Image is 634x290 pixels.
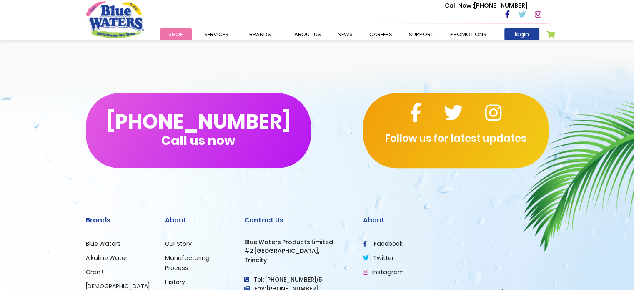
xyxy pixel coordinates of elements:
h2: About [165,216,232,224]
a: News [329,28,361,40]
a: Alkaline Water [86,254,128,262]
h3: #2 [GEOGRAPHIC_DATA], [244,247,351,255]
span: Call us now [161,138,235,143]
a: login [504,28,539,40]
a: twitter [363,254,394,262]
a: facebook [363,240,403,248]
a: Blue Waters [86,240,121,248]
span: Brands [249,30,271,38]
a: Manufacturing Process [165,254,210,272]
a: Promotions [442,28,495,40]
a: Instagram [363,268,404,276]
a: Our Story [165,240,192,248]
p: Follow us for latest updates [363,131,549,146]
h2: About [363,216,549,224]
span: Call Now : [445,1,474,10]
a: about us [286,28,329,40]
button: [PHONE_NUMBER]Call us now [86,93,311,168]
a: store logo [86,1,144,38]
h2: Contact Us [244,216,351,224]
h3: Trincity [244,257,351,264]
span: Shop [168,30,183,38]
span: Services [204,30,228,38]
a: History [165,278,185,286]
h3: Blue Waters Products Limited [244,239,351,246]
a: support [401,28,442,40]
h2: Brands [86,216,153,224]
h4: Tel: [PHONE_NUMBER]/5 [244,276,351,283]
p: [PHONE_NUMBER] [445,1,528,10]
a: Cran+ [86,268,104,276]
a: careers [361,28,401,40]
